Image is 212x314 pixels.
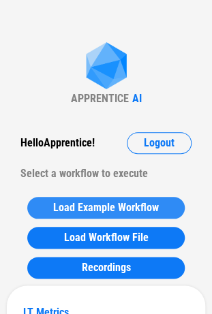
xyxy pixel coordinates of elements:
button: Load Workflow File [27,227,185,249]
span: Load Workflow File [64,232,149,243]
div: AI [132,92,142,105]
button: Load Example Workflow [27,197,185,219]
span: Load Example Workflow [53,202,159,213]
div: Hello Apprentice ! [20,132,95,154]
button: Recordings [27,257,185,279]
button: Logout [127,132,192,154]
img: Apprentice AI [79,42,134,92]
div: APPRENTICE [71,92,129,105]
span: Logout [144,138,175,148]
div: Select a workflow to execute [20,163,192,185]
span: Recordings [82,262,131,273]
